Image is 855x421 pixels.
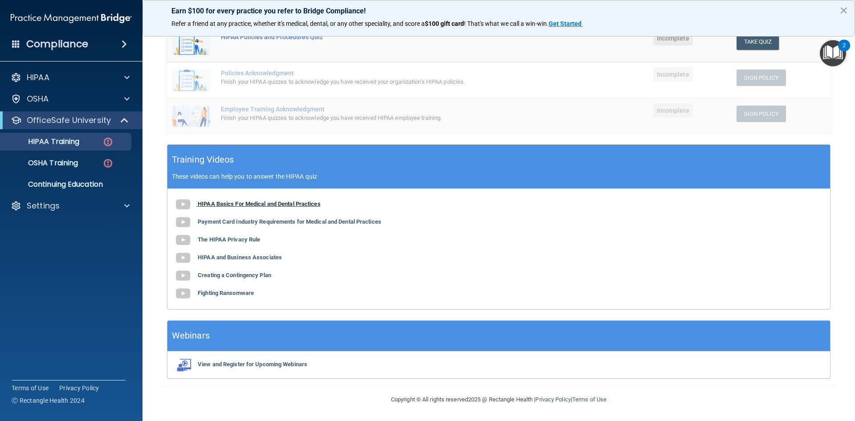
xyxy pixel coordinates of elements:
[549,20,582,27] strong: Get Started
[198,272,271,278] b: Creating a Contingency Plan
[174,285,192,302] img: gray_youtube_icon.38fcd6cc.png
[59,384,99,392] a: Privacy Policy
[174,196,192,213] img: gray_youtube_icon.38fcd6cc.png
[27,94,49,104] p: OSHA
[843,45,846,57] div: 2
[174,231,192,249] img: gray_youtube_icon.38fcd6cc.png
[549,20,583,27] a: Get Started
[12,384,49,392] a: Terms of Use
[839,3,848,17] button: Close
[198,254,282,261] b: HIPAA and Business Associates
[198,361,307,368] b: View and Register for Upcoming Webinars
[102,136,114,147] img: danger-circle.6113f641.png
[11,72,130,83] a: HIPAA
[11,9,132,27] img: PMB logo
[221,113,539,123] div: Finish your HIPAA quizzes to acknowledge you have received HIPAA employee training.
[464,20,549,27] span: ! That's what we call a win-win.
[6,137,79,146] p: HIPAA Training
[221,106,539,113] div: Employee Training Acknowledgment
[535,396,570,403] a: Privacy Policy
[6,159,78,168] p: OSHA Training
[198,236,260,243] b: The HIPAA Privacy Rule
[6,180,127,189] p: Continuing Education
[174,213,192,231] img: gray_youtube_icon.38fcd6cc.png
[198,200,321,207] b: HIPAA Basics For Medical and Dental Practices
[172,328,210,343] h5: Webinars
[11,200,130,211] a: Settings
[425,20,464,27] strong: $100 gift card
[653,31,693,45] span: Incomplete
[26,38,88,50] h4: Compliance
[172,152,234,168] h5: Training Videos
[27,200,60,211] p: Settings
[174,249,192,267] img: gray_youtube_icon.38fcd6cc.png
[102,158,114,169] img: danger-circle.6113f641.png
[27,115,111,126] p: OfficeSafe University
[11,115,129,126] a: OfficeSafe University
[198,218,381,225] b: Payment Card Industry Requirements for Medical and Dental Practices
[11,94,130,104] a: OSHA
[221,33,539,41] div: HIPAA Policies and Procedures Quiz
[820,40,846,66] button: Open Resource Center, 2 new notifications
[171,7,826,15] p: Earn $100 for every practice you refer to Bridge Compliance!
[653,103,693,118] span: Incomplete
[174,358,192,372] img: webinarIcon.c7ebbf15.png
[737,33,779,50] button: Take Quiz
[221,77,539,87] div: Finish your HIPAA quizzes to acknowledge you have received your organization’s HIPAA policies.
[336,385,661,414] div: Copyright © All rights reserved 2025 @ Rectangle Health | |
[172,173,826,180] p: These videos can help you to answer the HIPAA quiz
[737,69,786,86] button: Sign Policy
[198,290,254,296] b: Fighting Ransomware
[174,267,192,285] img: gray_youtube_icon.38fcd6cc.png
[221,69,539,77] div: Policies Acknowledgment
[171,20,425,27] span: Refer a friend at any practice, whether it's medical, dental, or any other speciality, and score a
[737,106,786,122] button: Sign Policy
[27,72,49,83] p: HIPAA
[12,396,85,405] span: Ⓒ Rectangle Health 2024
[653,67,693,82] span: Incomplete
[572,396,607,403] a: Terms of Use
